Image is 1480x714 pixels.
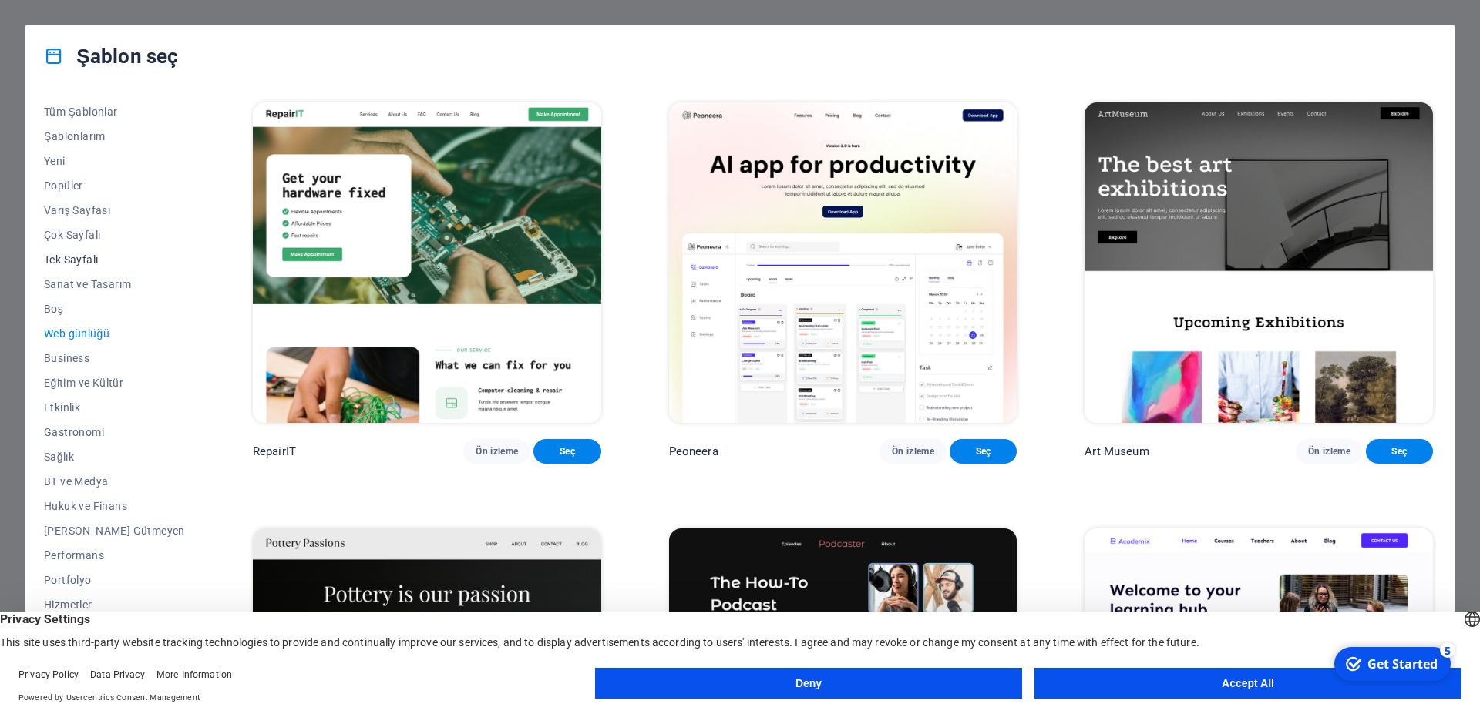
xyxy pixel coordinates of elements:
span: BT ve Medya [44,475,185,488]
span: Seç [962,445,1004,458]
span: Eğitim ve Kültür [44,377,185,389]
img: Peoneera [669,102,1017,423]
button: Performans [44,543,185,568]
img: RepairIT [253,102,601,423]
span: Tüm Şablonlar [44,106,185,118]
button: BT ve Medya [44,469,185,494]
span: Gastronomi [44,426,185,438]
span: Tek Sayfalı [44,253,185,266]
span: Sanat ve Tasarım [44,278,185,290]
span: Ön izleme [1308,445,1350,458]
button: Portfolyo [44,568,185,592]
button: Web günlüğü [44,321,185,346]
button: Varış Sayfası [44,198,185,223]
span: Ön izleme [892,445,934,458]
span: Varış Sayfası [44,204,185,216]
button: [PERSON_NAME] Gütmeyen [44,518,185,543]
p: RepairIT [253,444,296,459]
button: Seç [950,439,1017,464]
span: Şablonlarım [44,130,185,142]
button: Ön izleme [1296,439,1363,464]
span: Çok Sayfalı [44,229,185,241]
button: Şablonlarım [44,124,185,149]
button: Hizmetler [44,592,185,617]
button: Hukuk ve Finans [44,494,185,518]
button: Popüler [44,173,185,198]
span: Yeni [44,155,185,167]
span: Web günlüğü [44,327,185,340]
span: Portfolyo [44,574,185,586]
img: Art Museum [1085,102,1433,423]
div: 5 [114,2,129,17]
span: Popüler [44,179,185,192]
span: [PERSON_NAME] Gütmeyen [44,525,185,537]
span: Etkinlik [44,401,185,414]
span: Hizmetler [44,598,185,611]
button: Gastronomi [44,420,185,444]
span: Seç [1378,445,1421,458]
div: Get Started 5 items remaining, 0% complete [8,6,125,40]
span: Boş [44,303,185,315]
span: Ön izleme [476,445,518,458]
p: Peoneera [669,444,718,459]
button: Ön izleme [463,439,530,464]
span: Business [44,352,185,364]
button: Yeni [44,149,185,173]
p: Art Museum [1085,444,1149,459]
span: Seç [546,445,588,458]
button: Çok Sayfalı [44,223,185,247]
button: Tüm Şablonlar [44,99,185,124]
button: Business [44,346,185,370]
span: Hukuk ve Finans [44,500,185,512]
button: Ön izleme [880,439,947,464]
button: Sağlık [44,444,185,469]
h4: Şablon seç [44,44,178,69]
button: Seç [1366,439,1433,464]
span: Sağlık [44,451,185,463]
button: Tek Sayfalı [44,247,185,272]
span: Performans [44,549,185,561]
button: Sanat ve Tasarım [44,272,185,297]
button: Boş [44,297,185,321]
button: Seç [533,439,600,464]
button: Etkinlik [44,395,185,420]
div: Get Started [42,15,112,32]
button: Eğitim ve Kültür [44,370,185,395]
